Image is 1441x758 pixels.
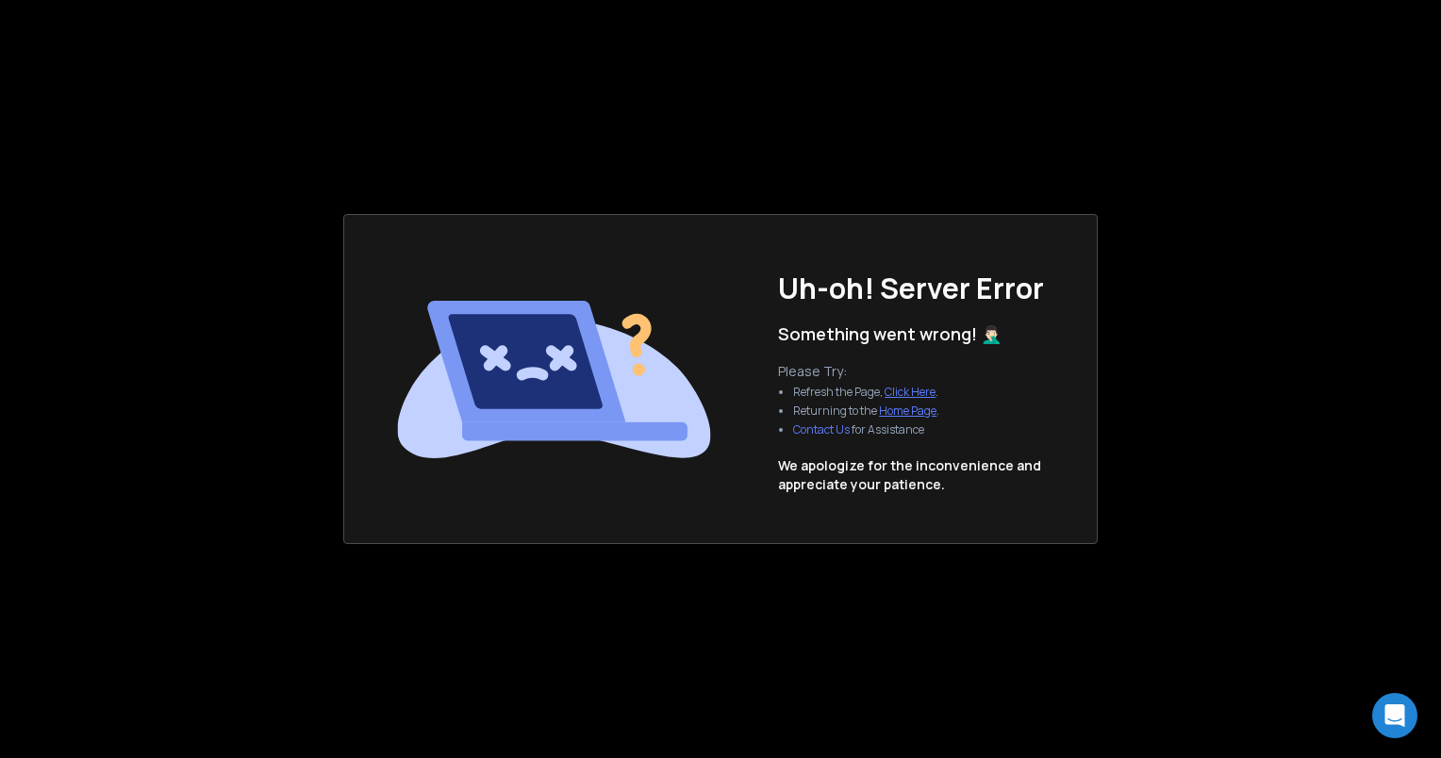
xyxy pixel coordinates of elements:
[778,456,1041,494] p: We apologize for the inconvenience and appreciate your patience.
[793,404,939,419] li: Returning to the .
[793,385,939,400] li: Refresh the Page, .
[778,272,1044,305] h1: Uh-oh! Server Error
[885,384,936,400] a: Click Here
[778,362,954,381] p: Please Try:
[1372,693,1417,738] div: Open Intercom Messenger
[879,403,936,419] a: Home Page
[793,422,939,437] li: for Assistance
[793,422,850,437] button: Contact Us
[778,321,1002,347] p: Something went wrong! 🤦🏻‍♂️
